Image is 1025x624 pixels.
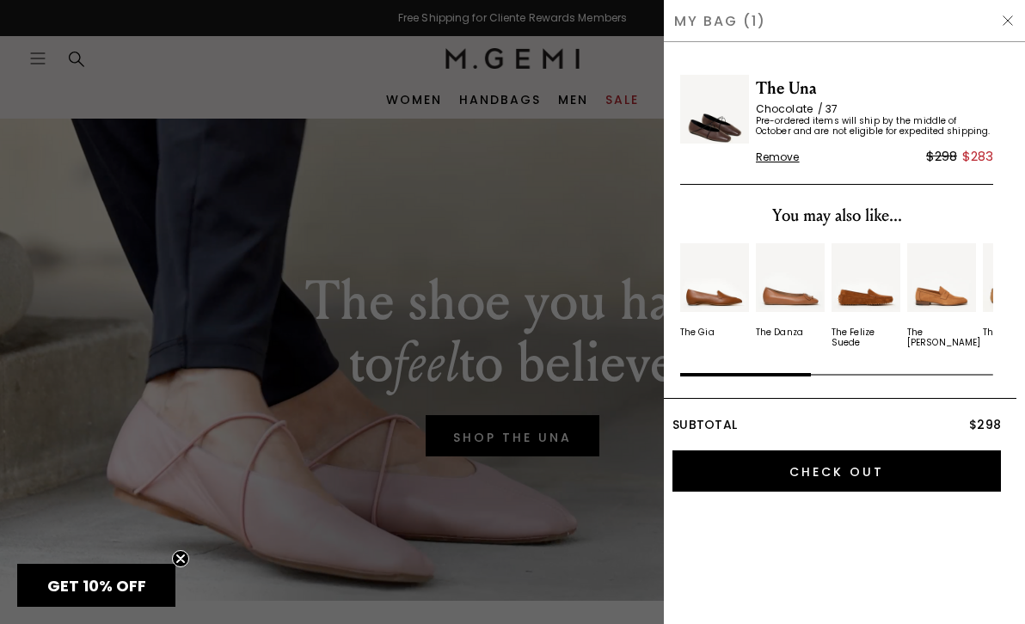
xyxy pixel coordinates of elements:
a: The Felize Suede [832,243,900,348]
img: v_11759_01_Main_New_TheGia_Tan_Leather_290x387_crop_center.jpg [680,243,749,312]
div: 1 / 10 [680,243,749,348]
img: Hide Drawer [1001,14,1015,28]
img: v_11814_01_Main_New_TheFelize_Saddle_Suede_290x387_crop_center.jpg [832,243,900,312]
a: The Danza [756,243,825,338]
div: 4 / 10 [907,243,976,348]
div: GET 10% OFFClose teaser [17,564,175,607]
a: The [PERSON_NAME] [907,243,976,348]
div: The Gia [680,327,715,338]
a: The Gia [680,243,749,338]
img: v_11357_01_Main_New_TheDanza_Tan_290x387_crop_center.jpg [756,243,825,312]
div: The Felize Suede [832,327,900,348]
div: The Danza [756,327,803,338]
span: 37 [826,101,838,116]
div: The Mina [983,327,1024,338]
div: 3 / 10 [832,243,900,348]
div: 2 / 10 [756,243,825,348]
span: Remove [756,150,800,164]
span: Subtotal [672,416,737,433]
span: GET 10% OFF [47,575,146,596]
span: Pre-ordered items will ship by the middle of October and are not eligible for expedited shipping. [756,116,993,137]
span: The Una [756,75,993,102]
div: The [PERSON_NAME] [907,327,980,348]
img: v_11953_01_Main_New_TheSacca_Luggage_Suede_290x387_crop_center.jpg [907,243,976,312]
span: Chocolate [756,101,826,116]
span: $298 [969,416,1001,433]
input: Check Out [672,450,1001,492]
div: You may also like... [680,202,993,229]
button: Close teaser [172,550,189,567]
img: The Una [680,75,749,144]
div: $298 [926,146,957,167]
div: $283 [962,146,993,167]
